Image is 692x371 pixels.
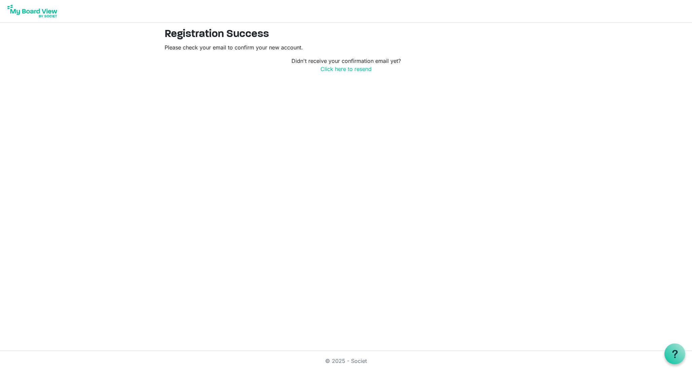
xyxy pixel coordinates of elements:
[325,358,367,364] a: © 2025 - Societ
[5,3,59,20] img: My Board View Logo
[165,28,527,41] h2: Registration Success
[320,66,372,72] a: Click here to resend
[165,57,527,73] p: Didn't receive your confirmation email yet?
[165,43,527,51] p: Please check your email to confirm your new account.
